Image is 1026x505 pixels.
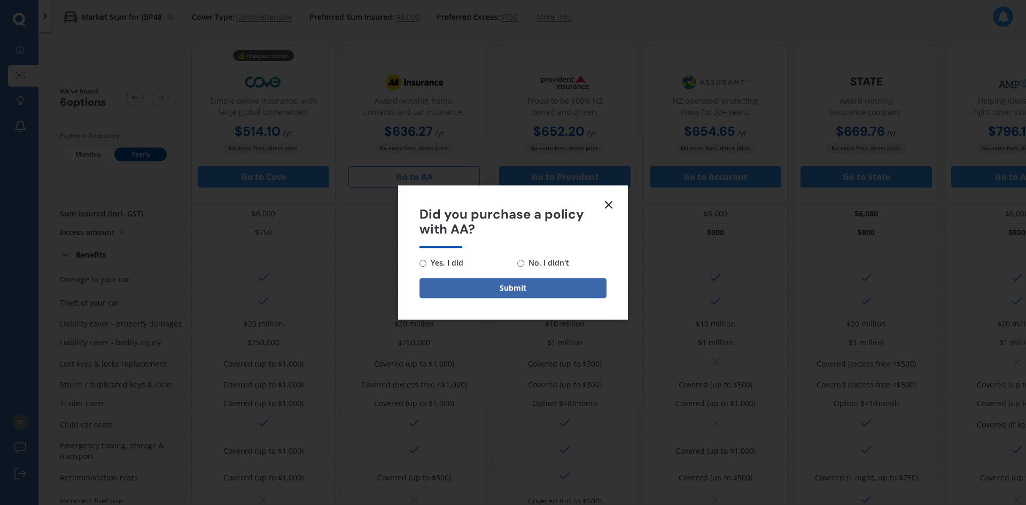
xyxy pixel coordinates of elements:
[419,278,607,298] button: Submit
[524,257,569,269] span: No, I didn't
[426,257,463,269] span: Yes, I did
[517,260,524,267] input: No, I didn't
[419,207,607,238] span: Did you purchase a policy with AA?
[419,260,426,267] input: Yes, I did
